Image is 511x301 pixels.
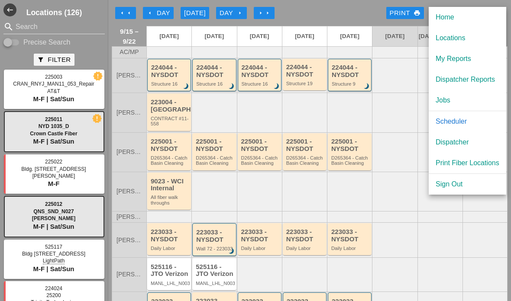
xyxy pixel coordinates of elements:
button: Shrink Sidebar [3,3,16,16]
i: print [414,10,420,16]
div: D265364 - Catch Basin Cleaning [331,155,369,166]
i: brightness_3 [272,82,281,92]
div: 223004 - [GEOGRAPHIC_DATA] [151,99,189,113]
div: Structure 16 [151,81,188,86]
div: 225001 - NYSDOT [286,138,324,152]
span: Crown Castle Fiber [30,131,77,137]
i: filter_alt [37,56,44,63]
div: 223033 - NYSDOT [241,228,279,243]
a: Jobs [429,90,506,111]
div: 225001 - NYSDOT [196,138,234,152]
div: 223033 - NYSDOT [196,229,233,243]
i: west [3,3,16,16]
div: Filter [37,55,71,65]
span: AT&T [47,88,60,94]
div: Wall 72 - 223033 [196,246,233,251]
span: 225003 [45,74,62,80]
span: M-F | Sat/Sun [33,265,74,272]
span: M-F [48,180,60,187]
div: Enable Precise search to match search terms exactly. [3,37,105,48]
label: Precise Search [23,38,71,47]
span: M-F | Sat/Sun [33,138,74,145]
span: Bldg. [STREET_ADDRESS] [21,166,86,172]
button: Filter [34,54,74,66]
div: 223033 - NYSDOT [286,228,324,243]
span: [PERSON_NAME] [116,109,142,116]
a: [DATE] [282,26,327,46]
div: [DATE] [184,8,206,18]
span: NYD 1035_D [39,123,69,129]
div: Structure 19 [286,81,324,86]
span: 25200 [46,292,61,298]
div: MANL_LHL_N003 [151,281,189,286]
span: [PERSON_NAME] [116,271,142,278]
input: Search [16,20,93,34]
div: Sign Out [436,179,499,189]
span: [PERSON_NAME] [116,214,142,220]
i: arrow_left [146,10,153,16]
span: [PERSON_NAME] [116,237,142,243]
a: [DATE] [372,26,417,46]
div: Structure 9 [332,81,369,86]
div: 225001 - NYSDOT [241,138,279,152]
div: Print Fiber Locations [436,158,499,168]
div: D265364 - Catch Basin Cleaning [196,155,234,166]
div: 225001 - NYSDOT [151,138,189,152]
div: Locations [436,33,499,43]
div: Print [390,8,420,18]
span: [PERSON_NAME] [32,173,75,179]
div: 525116 - JTO Verizon [151,263,189,278]
div: Day [220,8,243,18]
span: [PERSON_NAME] [32,215,76,221]
div: MANL_LHL_N003 [196,281,234,286]
i: new_releases [93,115,101,122]
div: Dispatcher Reports [436,74,499,85]
span: [PERSON_NAME] [116,149,142,155]
a: Home [429,7,506,28]
a: Print Fiber Locations [429,153,506,173]
div: Dispatcher [436,137,499,147]
div: Scheduler [436,116,499,127]
div: 224044 - NYSDOT [242,64,279,78]
a: [DATE] [418,26,439,46]
a: Dispatcher Reports [429,69,506,90]
span: [PERSON_NAME] [116,72,142,79]
a: Print [386,7,424,19]
div: D265364 - Catch Basin Cleaning [286,155,324,166]
i: brightness_3 [181,82,191,92]
button: Move Ahead 1 Week [254,7,275,19]
button: [DATE] [181,7,209,19]
i: arrow_right [236,10,243,16]
div: Structure 16 [196,81,233,86]
a: [DATE] [327,26,372,46]
i: arrow_left [119,10,126,16]
span: 225012 [45,201,62,207]
div: Daily Labor [241,246,279,251]
a: Scheduler [429,111,506,132]
i: brightness_3 [227,82,236,92]
span: 225022 [45,159,62,165]
i: new_releases [94,72,102,80]
span: [PERSON_NAME] [116,188,142,195]
i: arrow_right [257,10,264,16]
div: 224044 - NYSDOT [332,64,369,78]
span: QNS_SND_N027 [33,208,74,215]
div: 224044 - NYSDOT [151,64,188,78]
button: Day [143,7,174,19]
span: CRAN_RNYJ_MAN11_053_Repair [13,81,94,87]
div: D265364 - Catch Basin Cleaning [151,155,189,166]
a: [DATE] [192,26,236,46]
div: 224044 - NYSDOT [286,64,324,78]
span: AC/MP [120,49,139,55]
div: 224044 - NYSDOT [196,64,233,78]
a: Dispatcher [429,132,506,153]
i: brightness_3 [227,247,236,256]
span: M-F | Sat/Sun [33,95,74,102]
button: Day [216,7,247,19]
div: 225001 - NYSDOT [331,138,369,152]
div: Jobs [436,95,499,106]
div: D265364 - Catch Basin Cleaning [241,155,279,166]
div: Structure 16 [242,81,279,86]
div: CONTRACT #11-558 [151,116,189,127]
span: 225011 [45,116,62,122]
